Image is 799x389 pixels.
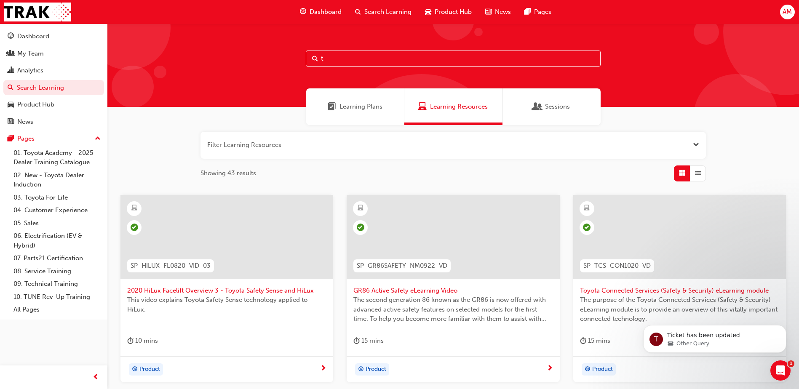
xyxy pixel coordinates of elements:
[120,195,333,383] a: SP_HILUX_FL0820_VID_032020 HiLux Facelift Overview 3 - Toyota Safety Sense and HiLuxThis video ex...
[430,102,488,112] span: Learning Resources
[4,3,71,21] img: Trak
[534,7,551,17] span: Pages
[312,54,318,64] span: Search
[358,364,364,375] span: target-icon
[695,168,701,178] span: List
[347,195,559,383] a: SP_GR86SAFETY_NM0922_VDGR86 Active Safety eLearning VideoThe second generation 86 known as the GR...
[306,51,601,67] input: Search...
[518,3,558,21] a: pages-iconPages
[3,97,104,112] a: Product Hub
[770,360,791,381] iframe: Intercom live chat
[3,114,104,130] a: News
[339,102,382,112] span: Learning Plans
[348,3,418,21] a: search-iconSearch Learning
[353,336,360,346] span: duration-icon
[328,102,336,112] span: Learning Plans
[580,286,779,296] span: Toyota Connected Services (Safety & Security) eLearning module
[200,168,256,178] span: Showing 43 results
[17,49,44,59] div: My Team
[10,277,104,290] a: 09. Technical Training
[10,252,104,265] a: 07. Parts21 Certification
[592,365,613,374] span: Product
[533,102,542,112] span: Sessions
[485,7,492,17] span: news-icon
[580,336,586,346] span: duration-icon
[580,336,610,346] div: 15 mins
[545,102,570,112] span: Sessions
[10,303,104,316] a: All Pages
[585,364,591,375] span: target-icon
[132,364,138,375] span: target-icon
[502,88,601,125] a: SessionsSessions
[583,224,591,231] span: learningRecordVerb_COMPLETE-icon
[404,88,502,125] a: Learning ResourcesLearning Resources
[10,229,104,252] a: 06. Electrification (EV & Hybrid)
[3,27,104,131] button: DashboardMy TeamAnalyticsSearch LearningProduct HubNews
[580,295,779,324] span: The purpose of the Toyota Connected Services (Safety & Security) eLearning module is to provide a...
[10,191,104,204] a: 03. Toyota For Life
[693,140,699,150] button: Open the filter
[8,84,13,92] span: search-icon
[10,169,104,191] a: 02. New - Toyota Dealer Induction
[353,336,384,346] div: 15 mins
[10,147,104,169] a: 01. Toyota Academy - 2025 Dealer Training Catalogue
[320,365,326,373] span: next-icon
[353,295,553,324] span: The second generation 86 known as the GR86 is now offered with advanced active safety features on...
[10,217,104,230] a: 05. Sales
[8,135,14,143] span: pages-icon
[3,29,104,44] a: Dashboard
[364,7,412,17] span: Search Learning
[679,168,685,178] span: Grid
[127,336,158,346] div: 10 mins
[495,7,511,17] span: News
[357,224,364,231] span: learningRecordVerb_PASS-icon
[17,66,43,75] div: Analytics
[478,3,518,21] a: news-iconNews
[584,203,590,214] span: learningResourceType_ELEARNING-icon
[3,131,104,147] button: Pages
[17,117,33,127] div: News
[524,7,531,17] span: pages-icon
[139,365,160,374] span: Product
[3,63,104,78] a: Analytics
[300,7,306,17] span: guage-icon
[435,7,472,17] span: Product Hub
[17,100,54,109] div: Product Hub
[127,336,134,346] span: duration-icon
[8,101,14,109] span: car-icon
[8,67,14,75] span: chart-icon
[310,7,342,17] span: Dashboard
[547,365,553,373] span: next-icon
[131,261,211,271] span: SP_HILUX_FL0820_VID_03
[353,286,553,296] span: GR86 Active Safety eLearning Video
[418,102,427,112] span: Learning Resources
[3,80,104,96] a: Search Learning
[3,46,104,61] a: My Team
[131,203,137,214] span: learningResourceType_ELEARNING-icon
[306,88,404,125] a: Learning PlansLearning Plans
[366,365,386,374] span: Product
[127,286,326,296] span: 2020 HiLux Facelift Overview 3 - Toyota Safety Sense and HiLux
[8,118,14,126] span: news-icon
[780,5,795,19] button: AM
[10,204,104,217] a: 04. Customer Experience
[8,50,14,58] span: people-icon
[573,195,786,383] a: SP_TCS_CON1020_VDToyota Connected Services (Safety & Security) eLearning moduleThe purpose of the...
[10,290,104,304] a: 10. TUNE Rev-Up Training
[95,133,101,144] span: up-icon
[358,203,363,214] span: learningResourceType_ELEARNING-icon
[93,372,99,383] span: prev-icon
[788,360,794,367] span: 1
[418,3,478,21] a: car-iconProduct Hub
[355,7,361,17] span: search-icon
[127,295,326,314] span: This video explains Toyota Safety Sense technology applied to HiLux.
[583,261,651,271] span: SP_TCS_CON1020_VD
[10,265,104,278] a: 08. Service Training
[131,224,138,231] span: learningRecordVerb_COMPLETE-icon
[17,134,35,144] div: Pages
